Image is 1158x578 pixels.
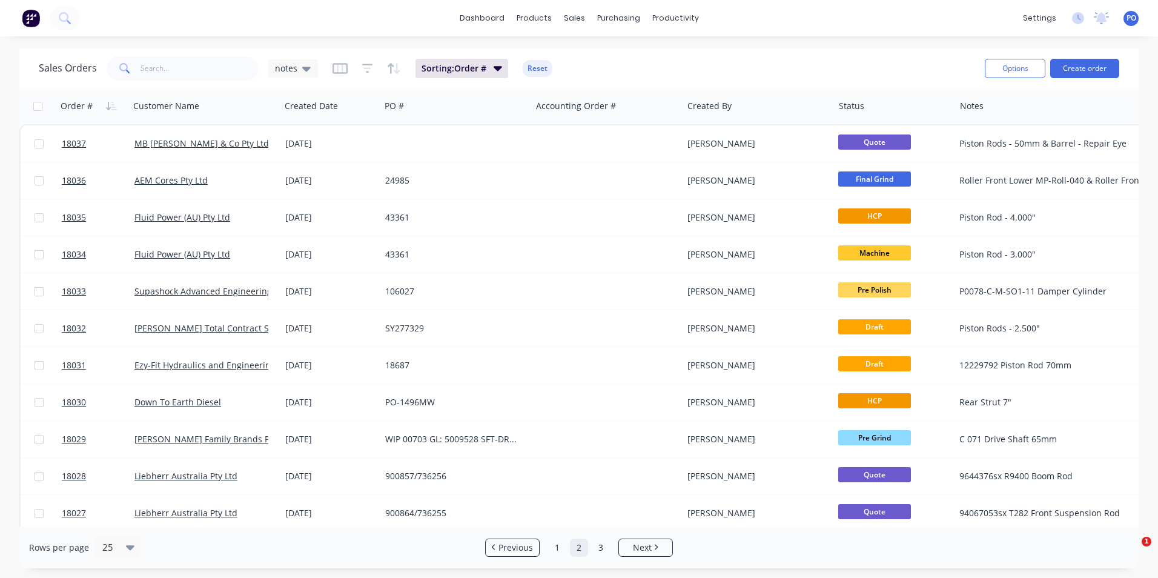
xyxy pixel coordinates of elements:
[536,100,616,112] div: Accounting Order #
[687,396,822,408] div: [PERSON_NAME]
[838,356,911,371] span: Draft
[134,138,269,149] a: MB [PERSON_NAME] & Co Pty Ltd
[687,359,822,371] div: [PERSON_NAME]
[523,60,552,77] button: Reset
[838,245,911,261] span: Machine
[385,433,520,445] div: WIP 00703 GL: 5009528 SFT-DRV-B71R
[62,322,86,334] span: 18032
[285,100,338,112] div: Created Date
[62,507,86,519] span: 18027
[619,542,672,554] a: Next page
[62,162,134,199] a: 18036
[385,396,520,408] div: PO-1496MW
[22,9,40,27] img: Factory
[592,539,610,557] a: Page 3
[134,359,333,371] a: Ezy-Fit Hydraulics and Engineering Group Pty Ltd
[285,322,376,334] div: [DATE]
[285,138,376,150] div: [DATE]
[62,310,134,347] a: 18032
[62,236,134,273] a: 18034
[62,347,134,384] a: 18031
[285,211,376,224] div: [DATE]
[511,9,558,27] div: products
[62,396,86,408] span: 18030
[62,248,86,261] span: 18034
[62,458,134,494] a: 18028
[838,208,911,224] span: HCP
[687,138,822,150] div: [PERSON_NAME]
[687,433,822,445] div: [PERSON_NAME]
[1117,537,1146,566] iframe: Intercom live chat
[838,282,911,297] span: Pre Polish
[1142,537,1151,546] span: 1
[133,100,199,112] div: Customer Name
[454,9,511,27] a: dashboard
[62,495,134,531] a: 18027
[385,285,520,297] div: 106027
[275,62,297,75] span: notes
[385,359,520,371] div: 18687
[134,248,230,260] a: Fluid Power (AU) Pty Ltd
[838,319,911,334] span: Draft
[134,285,371,297] a: Supashock Advanced Engineering - (Dynamic Engineering)
[480,539,678,557] ul: Pagination
[285,359,376,371] div: [DATE]
[62,174,86,187] span: 18036
[960,100,984,112] div: Notes
[1017,9,1062,27] div: settings
[141,56,259,81] input: Search...
[62,199,134,236] a: 18035
[570,539,588,557] a: Page 2 is your current page
[62,125,134,162] a: 18037
[687,174,822,187] div: [PERSON_NAME]
[134,174,208,186] a: AEM Cores Pty Ltd
[486,542,539,554] a: Previous page
[285,174,376,187] div: [DATE]
[646,9,705,27] div: productivity
[62,470,86,482] span: 18028
[134,470,237,482] a: Liebherr Australia Pty Ltd
[134,507,237,519] a: Liebherr Australia Pty Ltd
[134,433,292,445] a: [PERSON_NAME] Family Brands Pty Ltd
[687,507,822,519] div: [PERSON_NAME]
[687,322,822,334] div: [PERSON_NAME]
[134,396,221,408] a: Down To Earth Diesel
[498,542,533,554] span: Previous
[285,470,376,482] div: [DATE]
[285,396,376,408] div: [DATE]
[39,62,97,74] h1: Sales Orders
[838,467,911,482] span: Quote
[385,470,520,482] div: 900857/736256
[838,430,911,445] span: Pre Grind
[62,285,86,297] span: 18033
[62,138,86,150] span: 18037
[838,504,911,519] span: Quote
[1050,59,1119,78] button: Create order
[839,100,864,112] div: Status
[285,507,376,519] div: [DATE]
[548,539,566,557] a: Page 1
[62,384,134,420] a: 18030
[385,322,520,334] div: SY277329
[633,542,652,554] span: Next
[385,174,520,187] div: 24985
[385,248,520,261] div: 43361
[838,171,911,187] span: Final Grind
[558,9,591,27] div: sales
[838,135,911,150] span: Quote
[985,59,1045,78] button: Options
[838,393,911,408] span: HCP
[687,248,822,261] div: [PERSON_NAME]
[385,211,520,224] div: 43361
[422,62,486,75] span: Sorting: Order #
[62,433,86,445] span: 18029
[134,211,230,223] a: Fluid Power (AU) Pty Ltd
[62,273,134,310] a: 18033
[591,9,646,27] div: purchasing
[285,285,376,297] div: [DATE]
[29,542,89,554] span: Rows per page
[687,470,822,482] div: [PERSON_NAME]
[385,100,404,112] div: PO #
[687,211,822,224] div: [PERSON_NAME]
[1127,13,1136,24] span: PO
